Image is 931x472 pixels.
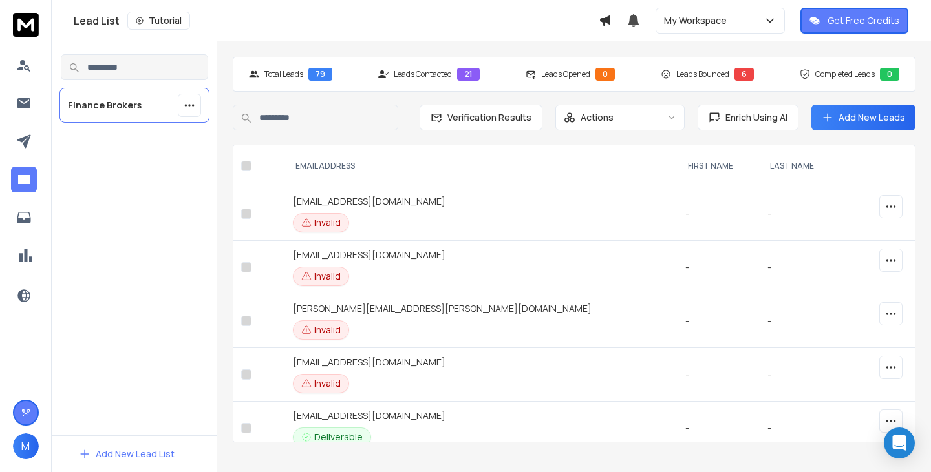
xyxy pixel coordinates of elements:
p: Leads Contacted [394,69,452,79]
div: [EMAIL_ADDRESS][DOMAIN_NAME] [293,409,670,447]
button: Enrich Using AI [698,105,798,130]
p: My Workspace [664,14,732,27]
div: 0 [880,68,899,81]
span: Invalid [314,216,341,229]
th: FIRST NAME [678,145,760,187]
div: [EMAIL_ADDRESS][DOMAIN_NAME] [293,195,670,232]
div: 79 [308,68,332,81]
p: Total Leads [264,69,303,79]
td: - [760,187,840,241]
p: Leads Opened [541,69,590,79]
div: 6 [734,68,754,81]
span: Deliverable [314,431,363,444]
p: Actions [581,111,614,124]
p: Finance Brokers [68,99,142,112]
td: - [678,402,760,455]
span: Invalid [314,323,341,336]
button: Verification Results [420,105,542,130]
div: 21 [457,68,480,81]
th: EMAIL ADDRESS [285,145,678,187]
th: LAST NAME [760,145,840,187]
span: Invalid [314,377,341,390]
span: Enrich Using AI [720,111,787,124]
div: [EMAIL_ADDRESS][DOMAIN_NAME] [293,249,670,286]
button: Get Free Credits [800,8,908,34]
td: - [678,187,760,241]
div: Open Intercom Messenger [884,427,915,458]
span: Invalid [314,270,341,283]
span: Verification Results [442,111,531,124]
td: - [760,241,840,294]
button: M [13,433,39,459]
div: Lead List [74,12,599,30]
td: - [678,241,760,294]
td: - [760,348,840,402]
p: Completed Leads [815,69,875,79]
td: - [760,294,840,348]
button: Add New Lead List [69,441,185,467]
td: - [760,402,840,455]
p: Leads Bounced [676,69,729,79]
div: [PERSON_NAME][EMAIL_ADDRESS][PERSON_NAME][DOMAIN_NAME] [293,302,670,340]
div: 0 [595,68,615,81]
div: [EMAIL_ADDRESS][DOMAIN_NAME] [293,356,670,393]
button: Add New Leads [811,105,915,130]
p: Get Free Credits [828,14,899,27]
td: - [678,348,760,402]
button: Tutorial [127,12,190,30]
td: - [678,294,760,348]
a: Add New Leads [822,111,905,124]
